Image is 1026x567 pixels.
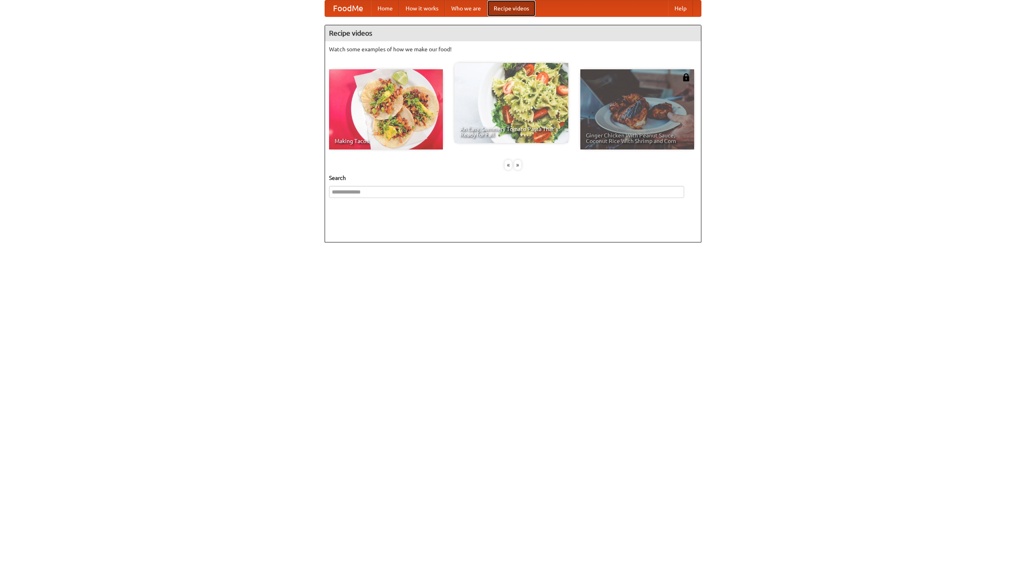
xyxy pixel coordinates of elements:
h4: Recipe videos [325,25,701,41]
a: Who we are [445,0,487,16]
a: Recipe videos [487,0,535,16]
a: Help [668,0,693,16]
h5: Search [329,174,697,182]
a: Home [371,0,399,16]
span: Making Tacos [335,138,437,144]
a: An Easy, Summery Tomato Pasta That's Ready for Fall [454,63,568,143]
a: Making Tacos [329,69,443,149]
div: « [505,160,512,170]
a: How it works [399,0,445,16]
div: » [514,160,521,170]
img: 483408.png [682,73,690,81]
span: An Easy, Summery Tomato Pasta That's Ready for Fall [460,126,563,137]
a: FoodMe [325,0,371,16]
p: Watch some examples of how we make our food! [329,45,697,53]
